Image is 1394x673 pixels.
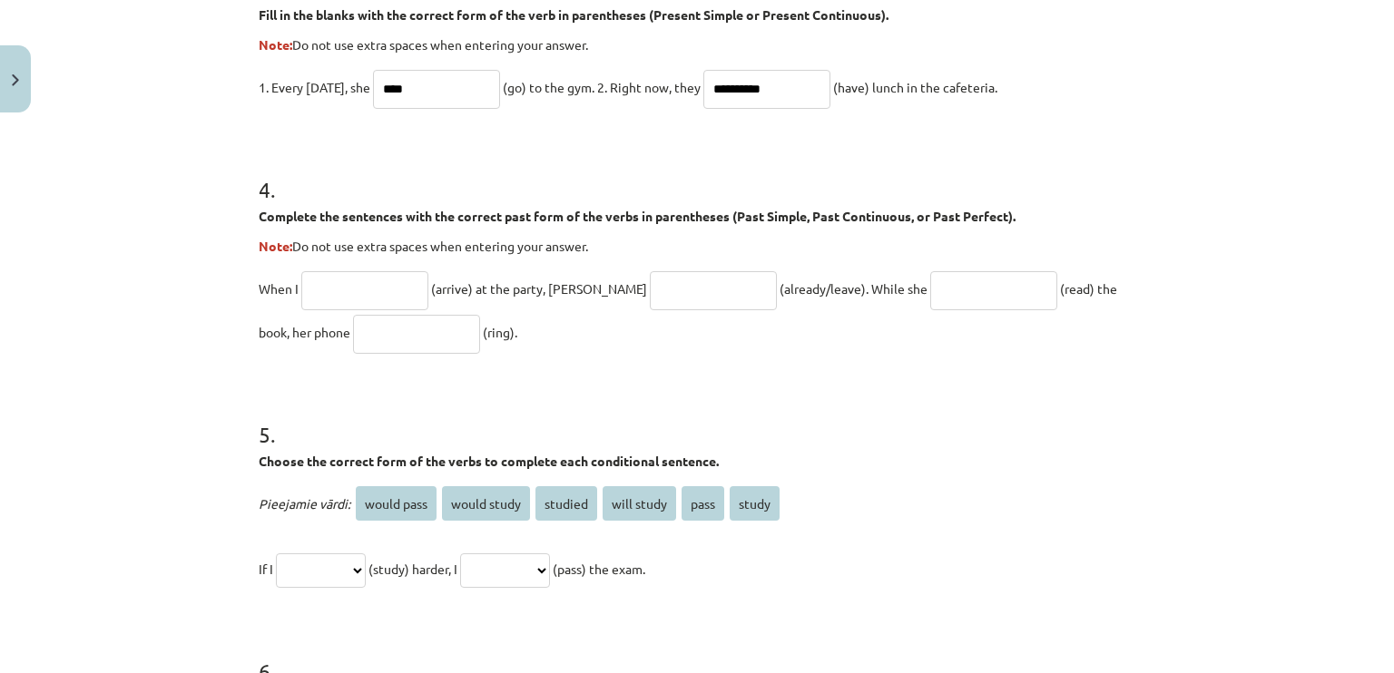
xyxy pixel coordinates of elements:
strong: Note: [259,238,292,254]
span: will study [603,486,676,521]
span: (arrive) at the party, [PERSON_NAME] [431,280,647,297]
span: study [730,486,780,521]
p: Do not use extra spaces when entering your answer. [259,237,1135,256]
span: (go) to the gym. 2. Right now, they [503,79,701,95]
strong: Note: [259,36,292,53]
strong: Fill in the blanks with the correct form of the verb in parentheses (Present Simple or Present Co... [259,6,888,23]
img: icon-close-lesson-0947bae3869378f0d4975bcd49f059093ad1ed9edebbc8119c70593378902aed.svg [12,74,19,86]
span: (study) harder, I [368,561,457,577]
p: Do not use extra spaces when entering your answer. [259,35,1135,54]
span: (ring). [483,324,517,340]
span: studied [535,486,597,521]
strong: Complete the sentences with the correct past form of the verbs in parentheses (Past Simple, Past ... [259,208,1016,224]
span: would pass [356,486,437,521]
span: (have) lunch in the cafeteria. [833,79,997,95]
span: Pieejamie vārdi: [259,495,350,512]
span: 1. Every [DATE], she [259,79,370,95]
strong: Choose the correct form of the verbs to complete each conditional sentence. [259,453,719,469]
span: would study [442,486,530,521]
span: (already/leave). While she [780,280,928,297]
span: When I [259,280,299,297]
h1: 4 . [259,145,1135,201]
span: If I [259,561,273,577]
h1: 5 . [259,390,1135,446]
span: pass [682,486,724,521]
span: (pass) the exam. [553,561,645,577]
